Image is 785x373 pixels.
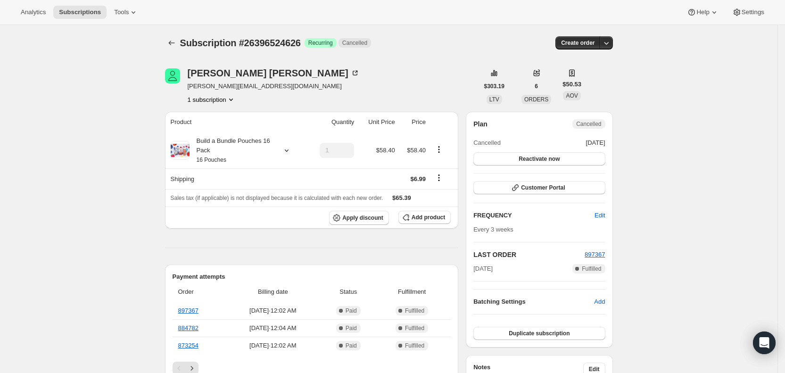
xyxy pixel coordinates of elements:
[489,96,499,103] span: LTV
[308,39,333,47] span: Recurring
[595,211,605,220] span: Edit
[405,324,424,332] span: Fulfilled
[473,327,605,340] button: Duplicate subscription
[727,6,770,19] button: Settings
[165,112,307,133] th: Product
[412,214,445,221] span: Add product
[582,265,601,273] span: Fulfilled
[473,250,585,259] h2: LAST ORDER
[473,138,501,148] span: Cancelled
[197,157,226,163] small: 16 Pouches
[566,92,578,99] span: AOV
[15,6,51,19] button: Analytics
[594,297,605,307] span: Add
[171,195,383,201] span: Sales tax (if applicable) is not displayed because it is calculated with each new order.
[410,175,426,182] span: $6.99
[585,251,605,258] a: 897367
[407,147,426,154] span: $58.40
[405,307,424,315] span: Fulfilled
[342,39,367,47] span: Cancelled
[346,324,357,332] span: Paid
[473,226,513,233] span: Every 3 weeks
[114,8,129,16] span: Tools
[586,138,605,148] span: [DATE]
[180,38,301,48] span: Subscription #26396524626
[405,342,424,349] span: Fulfilled
[188,95,236,104] button: Product actions
[346,342,357,349] span: Paid
[589,208,611,223] button: Edit
[681,6,724,19] button: Help
[529,80,544,93] button: 6
[589,365,600,373] span: Edit
[555,36,600,50] button: Create order
[306,112,357,133] th: Quantity
[473,181,605,194] button: Customer Portal
[108,6,144,19] button: Tools
[329,211,389,225] button: Apply discount
[357,112,397,133] th: Unit Price
[228,341,318,350] span: [DATE] · 12:02 AM
[519,155,560,163] span: Reactivate now
[376,147,395,154] span: $58.40
[431,173,446,183] button: Shipping actions
[473,152,605,166] button: Reactivate now
[323,287,373,297] span: Status
[484,83,504,90] span: $303.19
[398,211,451,224] button: Add product
[473,119,488,129] h2: Plan
[535,83,538,90] span: 6
[431,144,446,155] button: Product actions
[473,297,594,307] h6: Batching Settings
[392,194,411,201] span: $65.39
[165,36,178,50] button: Subscriptions
[561,39,595,47] span: Create order
[228,323,318,333] span: [DATE] · 12:04 AM
[59,8,101,16] span: Subscriptions
[342,214,383,222] span: Apply discount
[165,168,307,189] th: Shipping
[173,282,225,302] th: Order
[588,294,611,309] button: Add
[165,68,180,83] span: Lucas Holton
[521,184,565,191] span: Customer Portal
[379,287,445,297] span: Fulfillment
[509,330,570,337] span: Duplicate subscription
[190,136,274,165] div: Build a Bundle Pouches 16 Pack
[742,8,764,16] span: Settings
[178,342,198,349] a: 873254
[585,250,605,259] button: 897367
[562,80,581,89] span: $50.53
[753,332,776,354] div: Open Intercom Messenger
[228,306,318,315] span: [DATE] · 12:02 AM
[188,68,360,78] div: [PERSON_NAME] [PERSON_NAME]
[576,120,601,128] span: Cancelled
[696,8,709,16] span: Help
[398,112,429,133] th: Price
[346,307,357,315] span: Paid
[228,287,318,297] span: Billing date
[473,264,493,274] span: [DATE]
[178,324,198,332] a: 884782
[53,6,107,19] button: Subscriptions
[479,80,510,93] button: $303.19
[473,211,595,220] h2: FREQUENCY
[188,82,360,91] span: [PERSON_NAME][EMAIL_ADDRESS][DOMAIN_NAME]
[524,96,548,103] span: ORDERS
[173,272,451,282] h2: Payment attempts
[178,307,198,314] a: 897367
[21,8,46,16] span: Analytics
